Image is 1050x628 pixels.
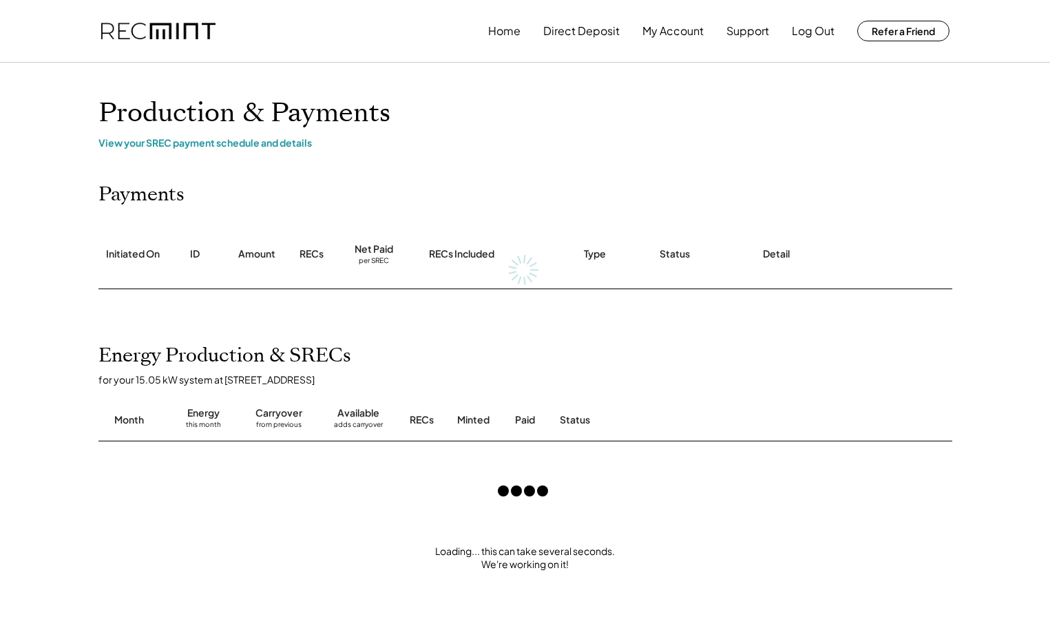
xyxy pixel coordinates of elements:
[792,17,834,45] button: Log Out
[334,420,383,434] div: adds carryover
[457,413,490,427] div: Minted
[98,136,952,149] div: View your SREC payment schedule and details
[98,183,185,207] h2: Payments
[114,413,144,427] div: Month
[660,247,690,261] div: Status
[98,97,952,129] h1: Production & Payments
[337,406,379,420] div: Available
[488,17,521,45] button: Home
[190,247,200,261] div: ID
[187,406,220,420] div: Energy
[726,17,769,45] button: Support
[98,373,966,386] div: for your 15.05 kW system at [STREET_ADDRESS]
[355,242,393,256] div: Net Paid
[560,413,794,427] div: Status
[238,247,275,261] div: Amount
[410,413,434,427] div: RECs
[85,545,966,572] div: Loading... this can take several seconds. We're working on it!
[300,247,324,261] div: RECs
[255,406,302,420] div: Carryover
[515,413,535,427] div: Paid
[763,247,790,261] div: Detail
[584,247,606,261] div: Type
[642,17,704,45] button: My Account
[186,420,221,434] div: this month
[359,256,389,266] div: per SREC
[543,17,620,45] button: Direct Deposit
[256,420,302,434] div: from previous
[106,247,160,261] div: Initiated On
[101,23,216,40] img: recmint-logotype%403x.png
[98,344,351,368] h2: Energy Production & SRECs
[429,247,494,261] div: RECs Included
[857,21,949,41] button: Refer a Friend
